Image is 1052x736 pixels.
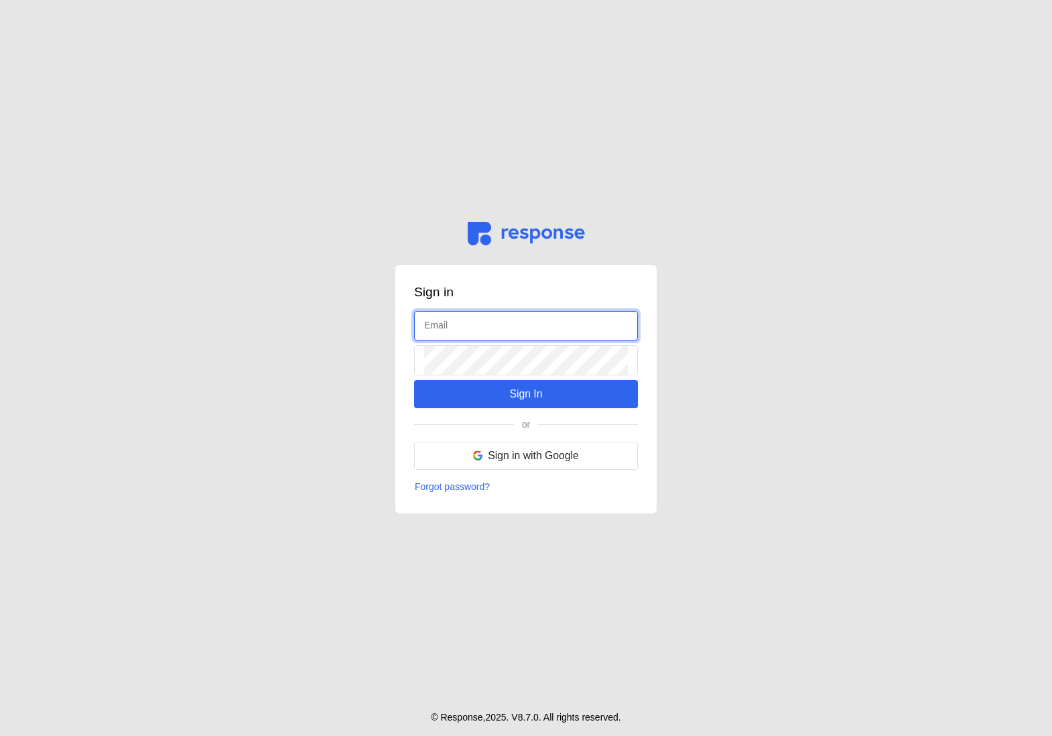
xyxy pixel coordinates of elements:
p: © Response, 2025 . V 8.7.0 . All rights reserved. [431,711,621,725]
h3: Sign in [414,284,638,302]
p: Forgot password? [415,480,490,495]
img: svg%3e [473,451,482,461]
button: Sign in with Google [414,442,638,470]
p: Sign In [509,385,542,402]
input: Email [424,312,628,341]
button: Sign In [414,380,638,408]
button: Forgot password? [414,479,490,495]
p: Sign in with Google [488,447,579,464]
p: or [522,418,530,432]
img: svg%3e [468,222,585,245]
